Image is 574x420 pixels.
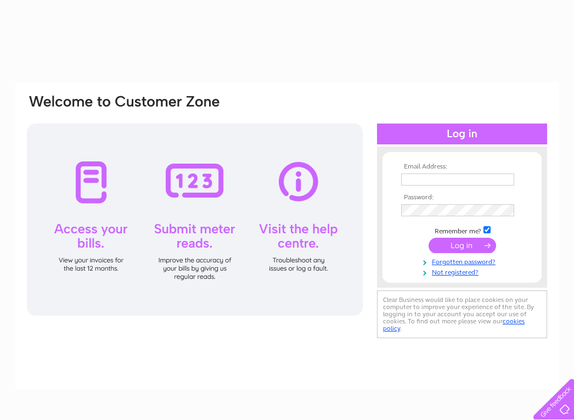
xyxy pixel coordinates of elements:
th: Email Address: [398,163,526,171]
div: Clear Business would like to place cookies on your computer to improve your experience of the sit... [377,290,547,338]
td: Remember me? [398,225,526,236]
a: Forgotten password? [401,256,526,266]
input: Submit [429,238,496,253]
a: Not registered? [401,266,526,277]
a: cookies policy [383,317,525,332]
th: Password: [398,194,526,201]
